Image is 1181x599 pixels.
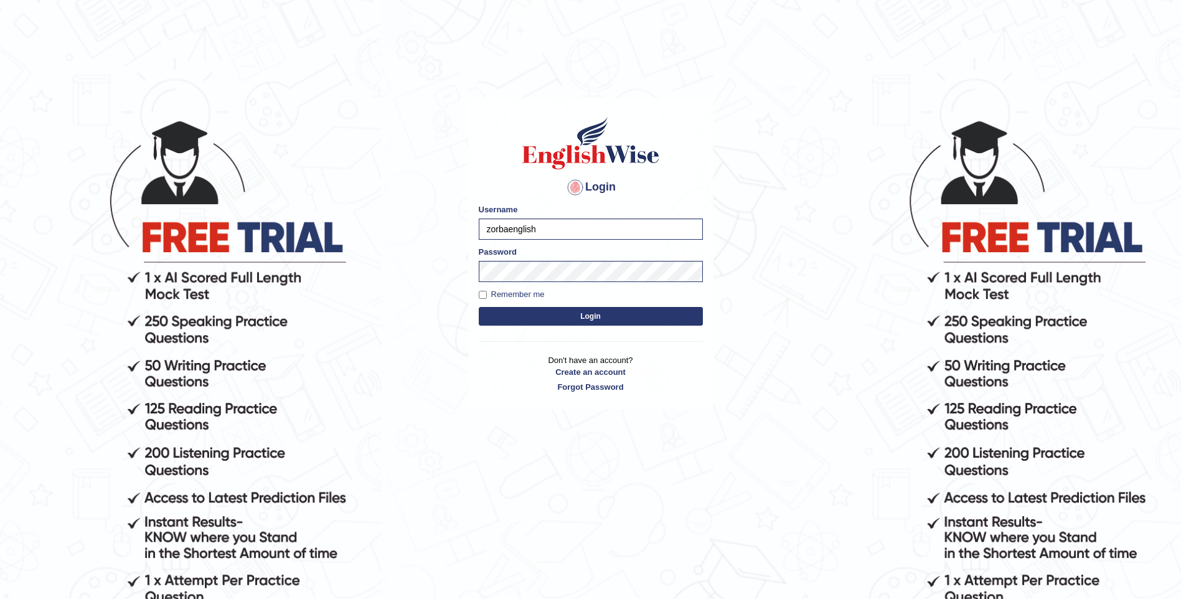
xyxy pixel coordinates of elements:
[520,115,662,171] img: Logo of English Wise sign in for intelligent practice with AI
[479,288,545,301] label: Remember me
[479,204,518,215] label: Username
[479,366,703,378] a: Create an account
[479,246,517,258] label: Password
[479,177,703,197] h4: Login
[479,354,703,393] p: Don't have an account?
[479,307,703,326] button: Login
[479,381,703,393] a: Forgot Password
[479,291,487,299] input: Remember me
